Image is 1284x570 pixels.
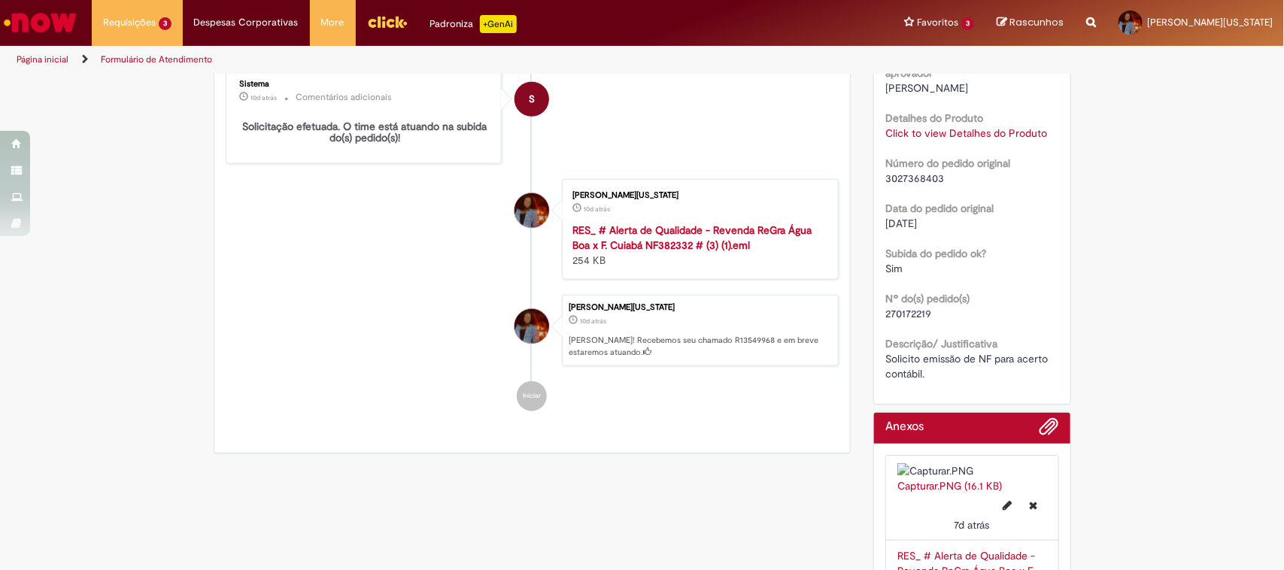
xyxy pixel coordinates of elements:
div: System [515,82,549,117]
b: Data do pedido original [885,202,994,215]
b: Detalhes do Produto [885,111,983,125]
span: S [529,81,535,117]
a: Capturar.PNG (16.1 KB) [897,479,1002,493]
span: 3027368403 [885,171,944,185]
span: 3 [961,17,974,30]
small: Comentários adicionais [296,91,393,104]
time: 19/09/2025 10:50:20 [580,317,606,326]
span: Sim [885,262,903,275]
b: Subida do pedido ok? [885,247,986,260]
div: Maria Virginia Goncalves Do Nascimento [515,193,549,228]
a: Página inicial [17,53,68,65]
span: 10d atrás [251,93,278,102]
div: Padroniza [430,15,517,33]
b: Descrição/ Justificativa [885,337,997,350]
time: 19/09/2025 10:50:33 [251,93,278,102]
span: Rascunhos [1009,15,1064,29]
h2: Anexos [885,420,924,434]
span: 3 [159,17,172,30]
button: Adicionar anexos [1040,417,1059,444]
button: Editar nome de arquivo Capturar.PNG [994,493,1021,517]
span: [DATE] [885,217,917,230]
span: 10d atrás [580,317,606,326]
li: Maria Virginia Goncalves Do Nascimento [226,295,839,367]
div: 254 KB [572,223,823,268]
button: Excluir Capturar.PNG [1021,493,1047,517]
p: +GenAi [480,15,517,33]
ul: Trilhas de página [11,46,845,74]
a: RES_ # Alerta de Qualidade - Revenda ReGra Água Boa x F. Cuiabá NF382332 # (3) (1).eml [572,223,812,252]
img: ServiceNow [2,8,79,38]
span: 10d atrás [584,205,610,214]
a: Formulário de Atendimento [101,53,212,65]
span: More [321,15,345,30]
a: Rascunhos [997,16,1064,30]
b: Nome do GPP (Gerente Regional de Planejamento e Performance) aprovador [885,36,1055,80]
p: [PERSON_NAME]! Recebemos seu chamado R13549968 e em breve estaremos atuando. [569,335,830,358]
img: click_logo_yellow_360x200.png [367,11,408,33]
div: Sistema [240,80,490,89]
span: 270172219 [885,307,931,320]
b: Nº do(s) pedido(s) [885,292,970,305]
div: [PERSON_NAME][US_STATE] [572,191,823,200]
span: Requisições [103,15,156,30]
b: Solicitação efetuada. O time está atuando na subida do(s) pedido(s)! [242,120,490,144]
div: [PERSON_NAME][US_STATE] [569,303,830,312]
time: 19/09/2025 10:50:12 [584,205,610,214]
span: Favoritos [917,15,958,30]
span: Despesas Corporativas [194,15,299,30]
time: 22/09/2025 14:55:37 [955,518,990,532]
span: Solicito emissão de NF para acerto contábil. [885,352,1051,381]
div: Maria Virginia Goncalves Do Nascimento [515,309,549,344]
img: Capturar.PNG [897,463,1047,478]
span: 7d atrás [955,518,990,532]
b: Número do pedido original [885,156,1010,170]
a: Click to view Detalhes do Produto [885,126,1047,140]
span: [PERSON_NAME][US_STATE] [1147,16,1273,29]
span: [PERSON_NAME] [885,81,968,95]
